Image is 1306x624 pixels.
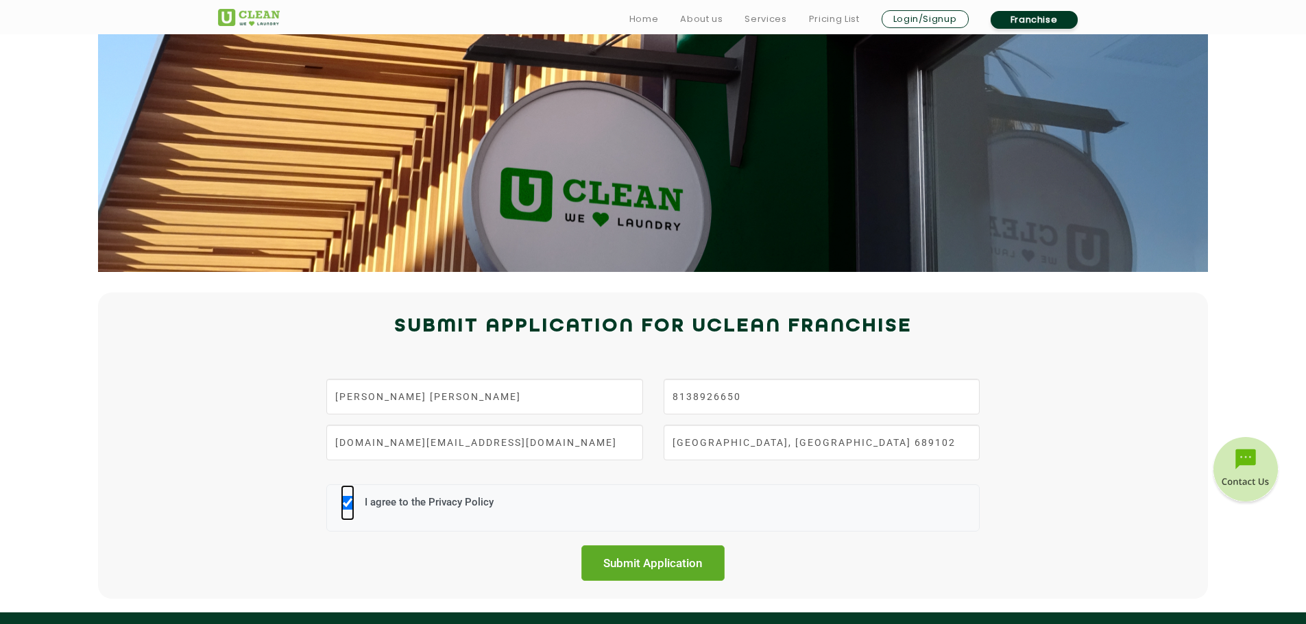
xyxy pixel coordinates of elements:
[218,310,1089,343] h2: Submit Application for UCLEAN FRANCHISE
[629,11,659,27] a: Home
[326,379,642,414] input: Name*
[361,496,494,521] label: I agree to the Privacy Policy
[326,425,642,460] input: Email Id*
[809,11,860,27] a: Pricing List
[991,11,1078,29] a: Franchise
[745,11,786,27] a: Services
[664,425,980,460] input: City*
[581,545,725,581] input: Submit Application
[882,10,969,28] a: Login/Signup
[680,11,723,27] a: About us
[1211,437,1280,506] img: contact-btn
[218,9,280,26] img: UClean Laundry and Dry Cleaning
[664,379,980,414] input: Phone Number*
